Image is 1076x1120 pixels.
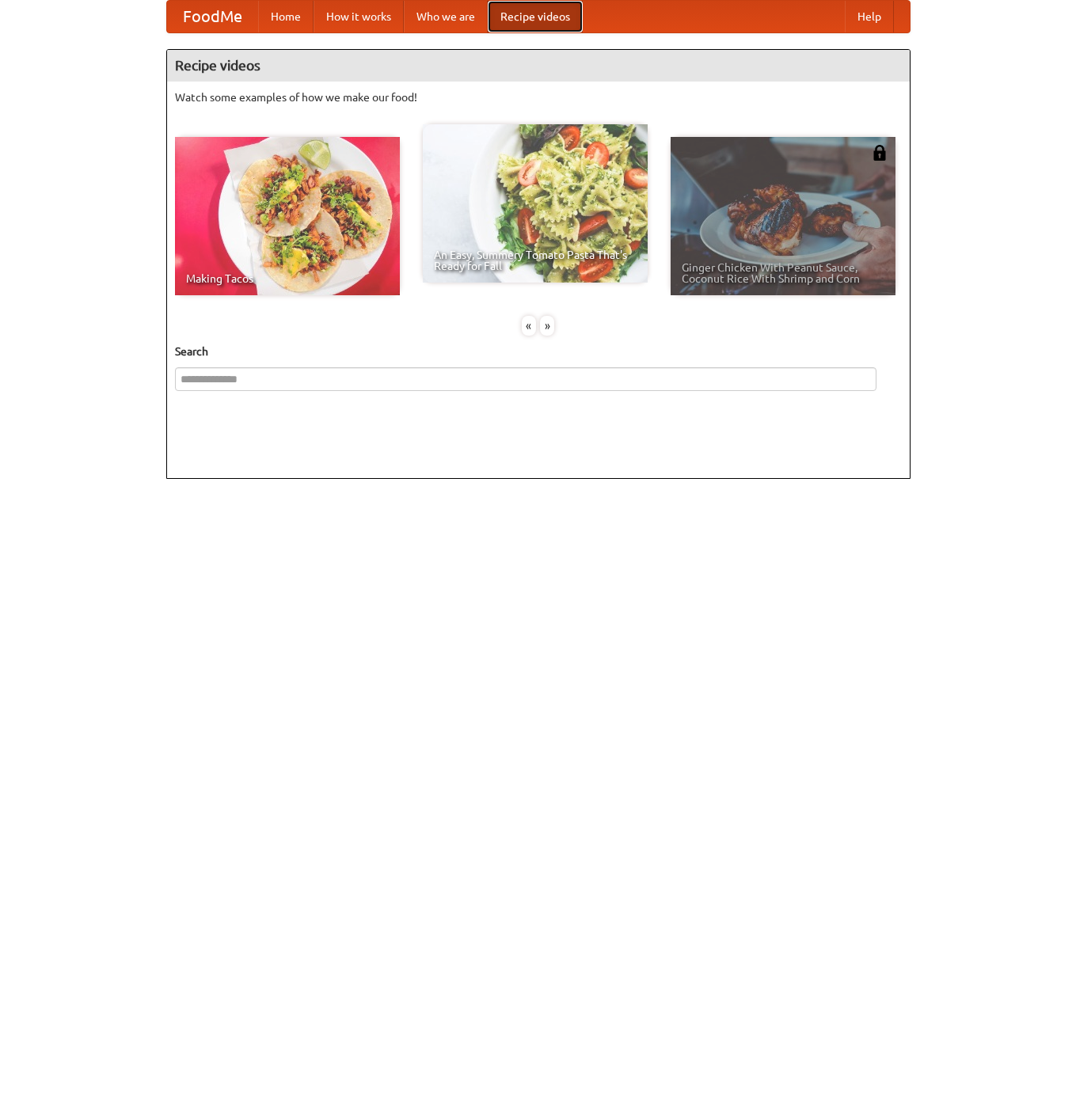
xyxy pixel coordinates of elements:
span: An Easy, Summery Tomato Pasta That's Ready for Fall [434,249,637,271]
a: Help [845,1,894,32]
a: FoodMe [167,1,258,32]
a: An Easy, Summery Tomato Pasta That's Ready for Fall [423,124,648,283]
h5: Search [175,344,902,359]
a: Making Tacos [175,137,400,295]
a: Home [258,1,314,32]
div: » [540,316,554,336]
p: Watch some examples of how we make our food! [175,89,902,105]
h4: Recipe videos [167,50,910,82]
a: How it works [314,1,404,32]
img: 483408.png [872,145,888,161]
a: Recipe videos [488,1,583,32]
a: Who we are [404,1,488,32]
span: Making Tacos [186,273,389,284]
div: « [522,316,536,336]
